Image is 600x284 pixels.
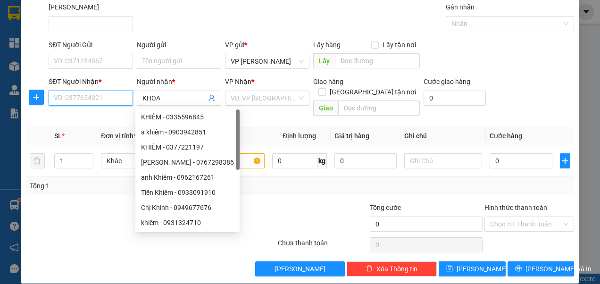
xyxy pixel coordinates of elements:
button: plus [560,153,571,168]
button: save[PERSON_NAME] [439,261,506,276]
span: [PERSON_NAME] [275,264,325,274]
div: KHIÊM - 0377221197 [135,140,240,155]
div: Người gửi [137,40,221,50]
span: [PERSON_NAME] [457,264,507,274]
button: deleteXóa Thông tin [347,261,436,276]
div: SĐT Người Gửi [49,40,133,50]
div: khiêm - 0931324710 [135,215,240,230]
span: Cước hàng [490,132,522,140]
label: Hình thức thanh toán [484,204,547,211]
label: Mã ĐH [49,3,99,11]
div: KHIÊM - 0336596845 [141,112,234,122]
span: VP Nhận [225,78,251,85]
button: [PERSON_NAME] [255,261,345,276]
div: SĐT Người Nhận [49,76,133,87]
input: Ghi Chú [404,153,482,168]
input: Mã ĐH [49,16,133,31]
button: delete [30,153,45,168]
div: Người nhận [137,76,221,87]
span: Giao [313,100,338,116]
span: SL [54,132,62,140]
input: Dọc đường [335,53,420,68]
span: plus [29,93,43,101]
span: save [446,265,453,273]
input: Dọc đường [338,100,420,116]
div: khiêm - 0931324710 [141,217,234,228]
th: Ghi chú [400,127,486,145]
span: Lấy hàng [313,41,341,49]
div: anh Khiêm - 0962167261 [135,170,240,185]
div: Tổng: 1 [30,181,233,191]
div: a khiêm - 0903942851 [141,127,234,137]
div: [PERSON_NAME] - 0767298386 [141,157,234,167]
span: Giá trị hàng [334,132,369,140]
div: anh Khiêm - 0962167261 [141,172,234,183]
button: printer[PERSON_NAME] và In [508,261,575,276]
span: Lấy [313,53,335,68]
span: Lấy tận nơi [379,40,420,50]
span: delete [366,265,373,273]
input: Cước giao hàng [424,91,486,106]
span: VP Phạm Ngũ Lão [231,54,304,68]
div: KHIÊM - 0377221197 [141,142,234,152]
input: 0 [334,153,397,168]
div: Chưa thanh toán [277,238,368,254]
div: VP gửi [225,40,309,50]
span: Khác [107,154,173,168]
div: Tiến Khiêm - 0933091910 [141,187,234,198]
div: Chị Khinh - 0949677676 [141,202,234,213]
span: Giao hàng [313,78,343,85]
span: kg [317,153,327,168]
span: [PERSON_NAME] và In [525,264,592,274]
span: printer [515,265,522,273]
div: khiêm vũ - 0767298386 [135,155,240,170]
div: Tiến Khiêm - 0933091910 [135,185,240,200]
button: plus [29,90,44,105]
label: Gán nhãn [446,3,475,11]
span: Đơn vị tính [101,132,136,140]
span: user-add [208,94,216,102]
span: Xóa Thông tin [376,264,417,274]
span: Tổng cước [370,204,401,211]
span: [GEOGRAPHIC_DATA] tận nơi [326,87,420,97]
span: Định lượng [283,132,316,140]
div: a khiêm - 0903942851 [135,125,240,140]
div: KHIÊM - 0336596845 [135,109,240,125]
label: Cước giao hàng [424,78,470,85]
span: plus [560,157,570,165]
div: Chị Khinh - 0949677676 [135,200,240,215]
